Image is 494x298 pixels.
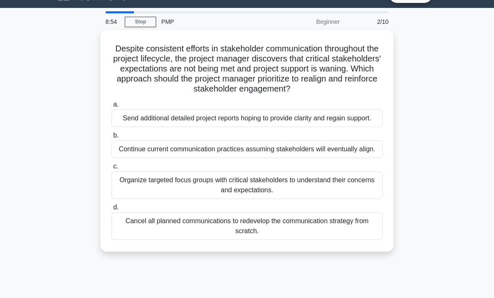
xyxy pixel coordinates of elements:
div: Cancel all planned communications to redevelop the communication strategy from scratch. [111,212,383,240]
span: d. [113,204,118,211]
div: 8:54 [100,13,125,30]
div: Beginner [271,13,345,30]
span: b. [113,132,118,139]
div: Continue current communication practices assuming stakeholders will eventually align. [111,140,383,158]
h5: Despite consistent efforts in stakeholder communication throughout the project lifecycle, the pro... [111,43,383,94]
div: Organize targeted focus groups with critical stakeholders to understand their concerns and expect... [111,171,383,199]
span: a. [113,101,118,108]
span: c. [113,163,118,170]
a: Stop [125,17,156,27]
div: 2/10 [345,13,394,30]
div: PMP [156,13,271,30]
div: Send additional detailed project reports hoping to provide clarity and regain support. [111,110,383,127]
